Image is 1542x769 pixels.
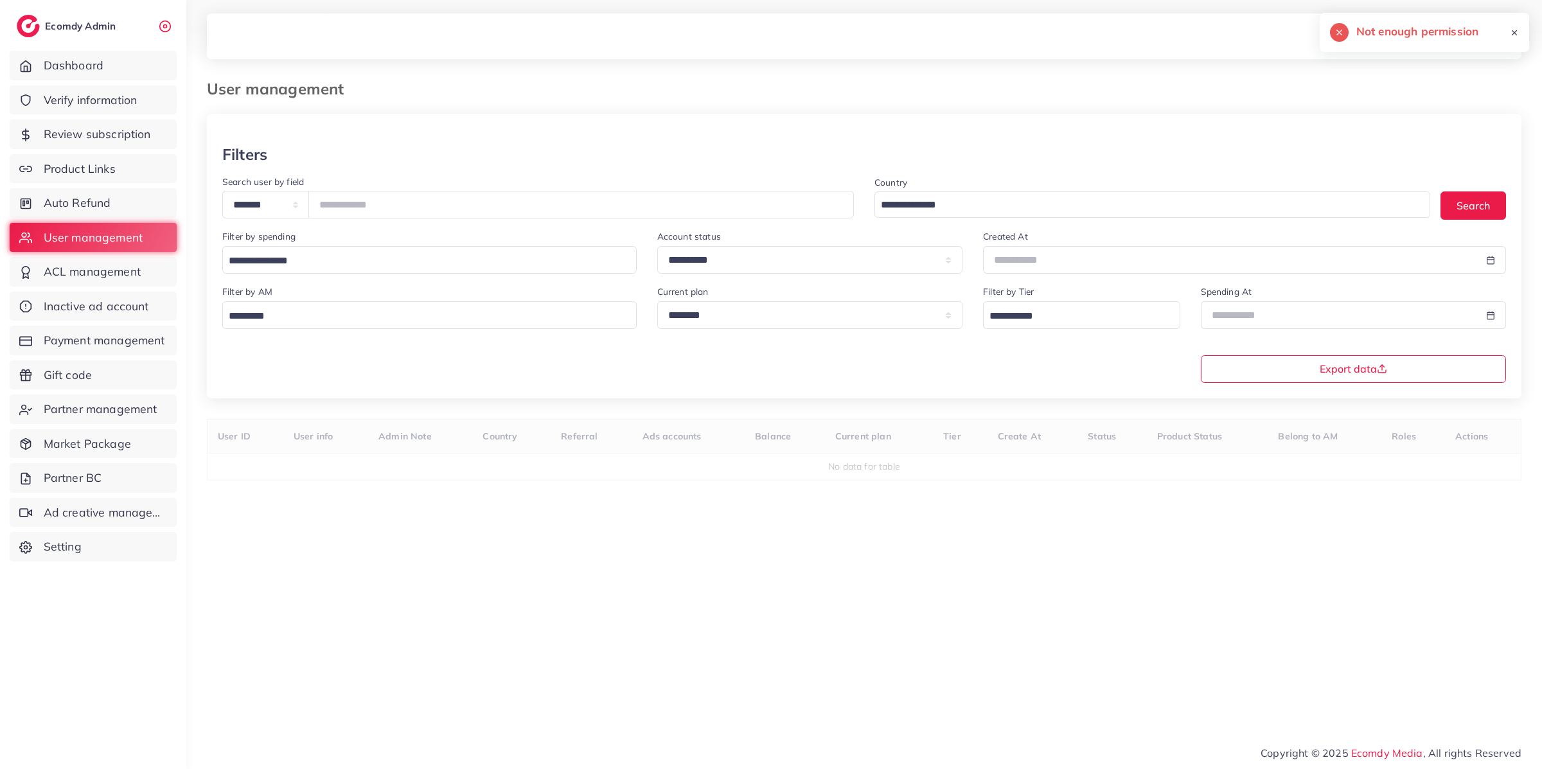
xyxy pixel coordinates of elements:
input: Search for option [224,251,620,271]
div: Search for option [983,301,1180,329]
a: Partner BC [10,463,177,493]
a: Review subscription [10,119,177,149]
div: Search for option [222,301,637,329]
span: Partner management [44,401,157,418]
span: Payment management [44,332,165,349]
h3: Filters [222,145,267,164]
button: Export data [1201,355,1507,383]
a: Dashboard [10,51,177,80]
a: Product Links [10,154,177,184]
label: Filter by spending [222,230,296,243]
a: Verify information [10,85,177,115]
label: Created At [983,230,1028,243]
a: Partner management [10,394,177,424]
label: Filter by Tier [983,285,1034,298]
span: Inactive ad account [44,298,149,315]
span: Setting [44,538,82,555]
span: Partner BC [44,470,102,486]
button: Search [1440,191,1506,219]
span: Ad creative management [44,504,167,521]
label: Search user by field [222,175,304,188]
a: Market Package [10,429,177,459]
span: Market Package [44,436,131,452]
input: Search for option [985,306,1163,326]
span: Product Links [44,161,116,177]
label: Filter by AM [222,285,272,298]
a: Auto Refund [10,188,177,218]
span: Auto Refund [44,195,111,211]
div: Search for option [874,191,1430,218]
label: Account status [657,230,721,243]
a: ACL management [10,257,177,287]
span: ACL management [44,263,141,280]
span: User management [44,229,143,246]
h5: Not enough permission [1356,23,1478,40]
span: Gift code [44,367,92,384]
label: Spending At [1201,285,1252,298]
a: Payment management [10,326,177,355]
input: Search for option [876,195,1413,215]
a: User management [10,223,177,252]
span: Copyright © 2025 [1261,745,1521,761]
img: logo [17,15,40,37]
a: Inactive ad account [10,292,177,321]
span: Dashboard [44,57,103,74]
a: Ecomdy Media [1351,747,1423,759]
input: Search for option [224,306,620,326]
span: Export data [1320,364,1387,374]
span: Verify information [44,92,137,109]
span: , All rights Reserved [1423,745,1521,761]
div: Search for option [222,246,637,274]
a: logoEcomdy Admin [17,15,119,37]
label: Country [874,176,907,189]
label: Current plan [657,285,709,298]
span: Review subscription [44,126,151,143]
a: Setting [10,532,177,561]
h3: User management [207,80,354,98]
h2: Ecomdy Admin [45,20,119,32]
a: Gift code [10,360,177,390]
a: Ad creative management [10,498,177,527]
